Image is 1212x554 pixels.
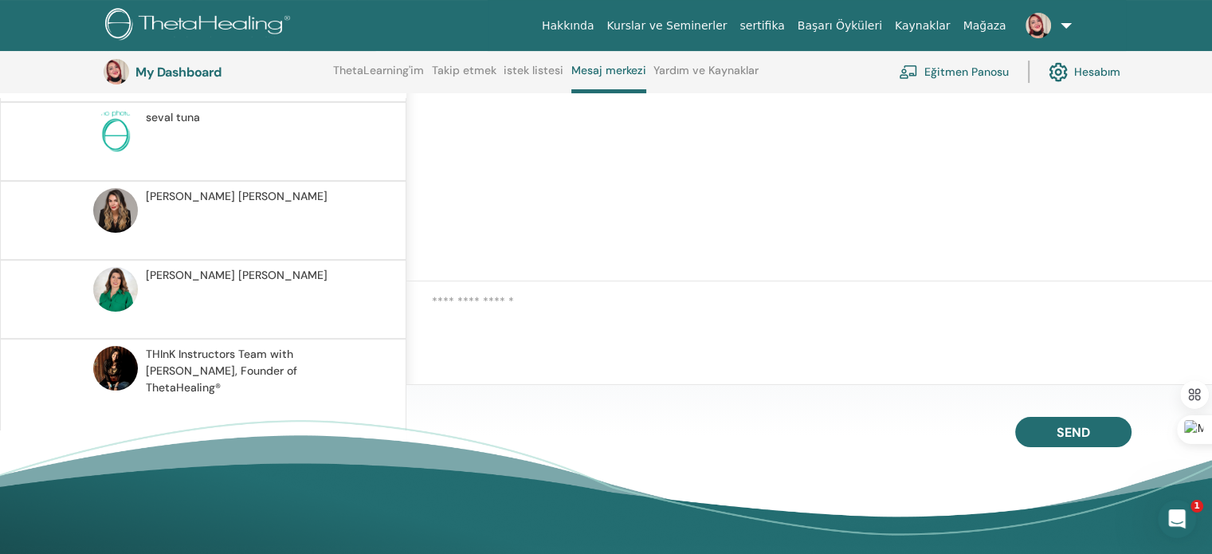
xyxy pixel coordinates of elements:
a: ThetaLearning'im [333,64,424,89]
a: Hesabım [1049,54,1120,89]
span: [PERSON_NAME] [PERSON_NAME] [146,188,328,205]
span: Send [1057,424,1090,441]
a: Kurslar ve Seminerler [600,11,733,41]
a: Kaynaklar [888,11,957,41]
button: Send [1015,417,1132,447]
img: default.jpg [104,59,129,84]
a: Mağaza [956,11,1012,41]
img: logo.png [105,8,296,44]
iframe: Intercom live chat [1158,500,1196,538]
img: chalkboard-teacher.svg [899,65,918,79]
img: cog.svg [1049,58,1068,85]
img: default.jpg [93,346,138,391]
a: sertifika [733,11,790,41]
span: [PERSON_NAME] [PERSON_NAME] [146,267,328,284]
a: Yardım ve Kaynaklar [653,64,759,89]
img: default.jpg [1026,13,1051,38]
img: no-photo.png [93,109,138,154]
a: Eğitmen Panosu [899,54,1009,89]
a: Başarı Öyküleri [791,11,888,41]
h3: My Dashboard [135,65,295,80]
img: default.jpg [93,267,138,312]
a: Hakkında [535,11,601,41]
a: istek listesi [504,64,563,89]
span: 1 [1190,500,1203,513]
span: THInK Instructors Team with [PERSON_NAME], Founder of ThetaHealing® [146,346,372,396]
span: seval tuna [146,109,200,126]
img: default.jpg [93,188,138,233]
a: Mesaj merkezi [571,64,646,93]
a: Takip etmek [432,64,496,89]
